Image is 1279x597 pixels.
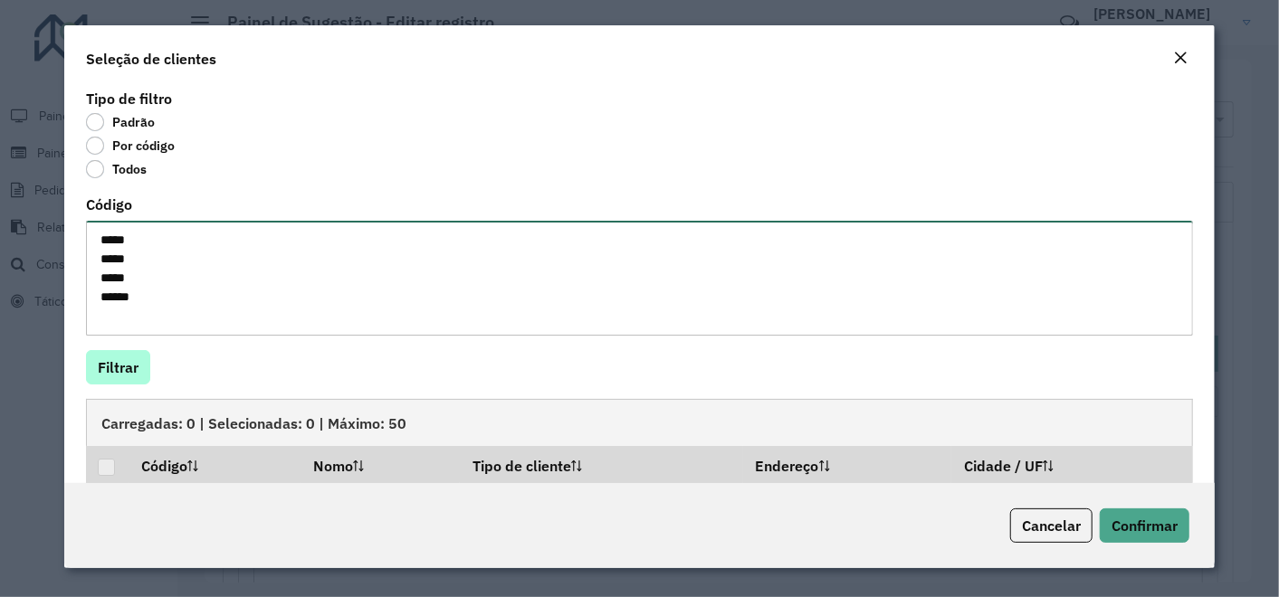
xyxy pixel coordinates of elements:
[86,160,147,178] label: Todos
[1173,51,1188,65] em: Fechar
[756,457,819,475] font: Endereço
[86,137,175,155] label: Por código
[1100,508,1189,543] button: Confirmar
[313,457,353,475] font: Nomo
[86,90,172,108] font: Tipo de filtro
[964,457,1043,475] font: Cidade / UF
[101,414,406,432] font: Carregadas: 0 | Selecionadas: 0 | Máximo: 50
[1010,508,1093,543] button: Cancelar
[86,195,132,213] font: Código
[1168,47,1193,71] button: Fechar
[141,457,187,475] font: Código
[1022,516,1081,535] span: Cancelar
[1112,516,1178,535] span: Confirmar
[86,350,150,384] button: Filtrar
[86,48,216,70] h4: Seleção de clientes
[472,457,571,475] font: Tipo de cliente
[86,113,155,131] label: Padrão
